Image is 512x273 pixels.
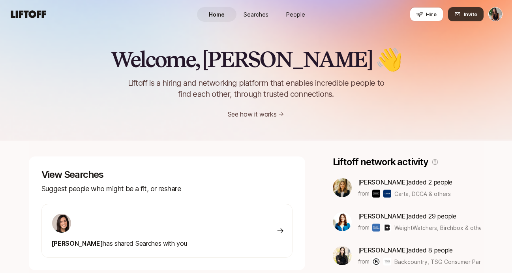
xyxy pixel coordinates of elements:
span: has shared Searches with you [51,239,187,247]
img: Birchbox [383,224,391,232]
img: Backcountry [372,258,380,265]
span: Invite [464,10,477,18]
p: View Searches [41,169,293,180]
p: added 2 people [358,177,452,187]
span: [PERSON_NAME] [51,239,103,247]
button: Invite [448,7,484,21]
a: See how it works [228,110,277,118]
span: Home [209,10,225,19]
button: Hire [410,7,443,21]
p: added 8 people [358,245,482,255]
span: [PERSON_NAME] [358,212,409,220]
a: Home [197,7,236,22]
p: added 29 people [358,211,482,221]
p: from [358,257,369,266]
a: Searches [236,7,276,22]
span: [PERSON_NAME] [358,246,409,254]
h2: Welcome, [PERSON_NAME] 👋 [111,47,401,71]
span: WeightWatchers, Birchbox & others [394,224,487,231]
p: from [358,189,369,198]
img: WeightWatchers [372,224,380,232]
span: [PERSON_NAME] [358,178,409,186]
span: People [286,10,305,19]
p: Liftoff is a hiring and networking platform that enables incredible people to find each other, th... [115,77,398,100]
img: ef73ed0d_46a3_4625_adc6_2f18ed3486d0.jpg [333,212,352,231]
img: add89ea6_fb14_440a_9630_c54da93ccdde.jpg [333,178,352,197]
img: 71d7b91d_d7cb_43b4_a7ea_a9b2f2cc6e03.jpg [52,214,71,233]
button: Ciara Cornette [488,7,503,21]
p: from [358,223,369,232]
a: People [276,7,315,22]
span: Carta, DCCA & others [394,190,451,198]
p: Liftoff network activity [333,156,428,168]
span: Hire [426,10,437,18]
img: af56f287_def7_404b_a6b8_d0cdc24f27c4.jpg [333,246,352,265]
img: Carta [372,190,380,198]
img: DCCA [383,190,391,198]
img: TSG Consumer Partners [383,258,391,265]
p: Suggest people who might be a fit, or reshare [41,183,293,194]
img: Ciara Cornette [489,8,502,21]
span: Searches [244,10,268,19]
